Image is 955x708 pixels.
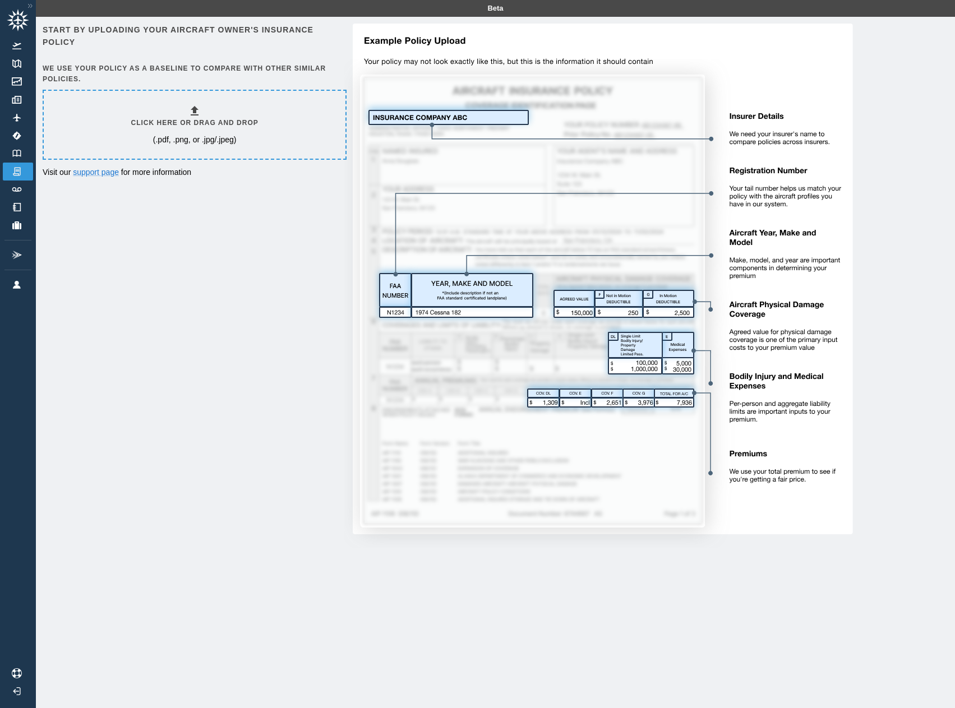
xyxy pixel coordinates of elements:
[73,168,119,177] a: support page
[43,63,344,85] h6: We use your policy as a baseline to compare with other similar policies.
[43,166,344,178] p: Visit our for more information
[344,24,853,548] img: policy-upload-example-5e420760c1425035513a.svg
[153,134,237,145] p: (.pdf, .png, or .jpg/.jpeg)
[43,24,344,49] h6: Start by uploading your aircraft owner's insurance policy
[131,118,259,128] h6: Click here or drag and drop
